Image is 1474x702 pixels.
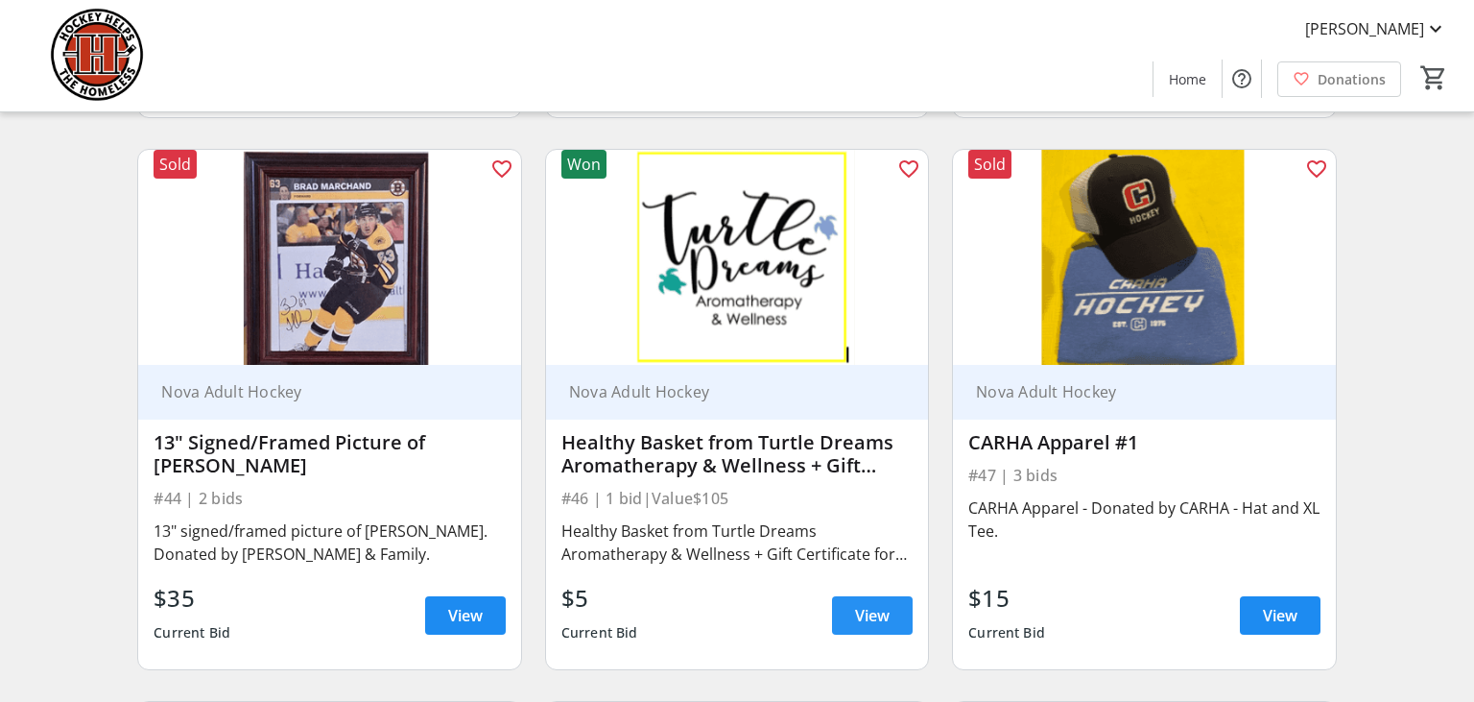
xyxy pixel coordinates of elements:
div: Current Bid [154,616,230,650]
img: 13" Signed/Framed Picture of Brad Marchand [138,150,520,365]
a: Donations [1277,61,1401,97]
a: View [832,596,913,635]
div: #47 | 3 bids [968,462,1319,489]
div: #46 | 1 bid | Value $105 [561,485,913,512]
img: Healthy Basket from Turtle Dreams Aromatherapy & Wellness + Gift Certificate for 1hr Reflexology ... [546,150,928,365]
div: Nova Adult Hockey [561,382,890,401]
div: Nova Adult Hockey [968,382,1296,401]
div: CARHA Apparel - Donated by CARHA - Hat and XL Tee. [968,496,1319,543]
div: Healthy Basket from Turtle Dreams Aromatherapy & Wellness + Gift Certificate for 1hr Reflexology ... [561,520,913,566]
div: Current Bid [968,616,1045,650]
div: #44 | 2 bids [154,485,505,512]
div: CARHA Apparel #1 [968,431,1319,454]
div: $35 [154,581,230,616]
a: View [1240,596,1320,635]
span: View [1263,604,1297,627]
div: Current Bid [561,616,638,650]
div: Healthy Basket from Turtle Dreams Aromatherapy & Wellness + Gift Certificate for 1hr Reflexology ... [561,431,913,477]
span: View [855,604,890,627]
span: Donations [1318,69,1386,89]
a: View [425,596,506,635]
mat-icon: favorite_outline [490,157,513,181]
div: $15 [968,581,1045,616]
span: [PERSON_NAME] [1305,17,1424,40]
div: 13" signed/framed picture of [PERSON_NAME]. Donated by [PERSON_NAME] & Family. [154,520,505,566]
img: CARHA Apparel #1 [953,150,1335,365]
div: 13" Signed/Framed Picture of [PERSON_NAME] [154,431,505,477]
div: $5 [561,581,638,616]
div: Sold [154,150,197,179]
mat-icon: favorite_outline [897,157,920,181]
a: Home [1153,61,1222,97]
div: Sold [968,150,1011,179]
span: Home [1169,69,1206,89]
button: Help [1223,60,1261,98]
div: Won [561,150,606,179]
div: Nova Adult Hockey [154,382,482,401]
span: View [448,604,483,627]
button: [PERSON_NAME] [1290,13,1462,44]
button: Cart [1416,61,1451,95]
img: Hockey Helps the Homeless's Logo [12,8,182,104]
mat-icon: favorite_outline [1305,157,1328,181]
